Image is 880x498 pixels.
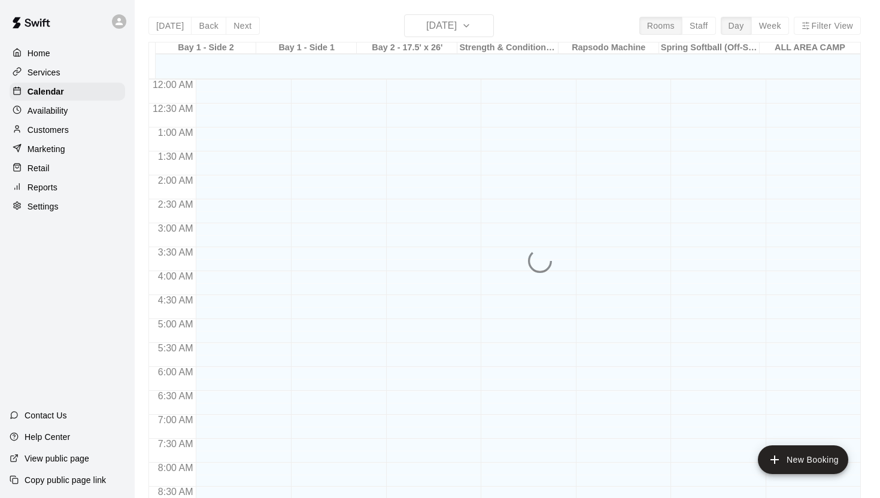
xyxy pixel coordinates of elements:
[155,367,196,377] span: 6:00 AM
[28,201,59,212] p: Settings
[155,463,196,473] span: 8:00 AM
[25,431,70,443] p: Help Center
[155,391,196,401] span: 6:30 AM
[10,63,125,81] a: Services
[28,105,68,117] p: Availability
[457,42,558,54] div: Strength & Conditioning
[155,439,196,449] span: 7:30 AM
[155,223,196,233] span: 3:00 AM
[155,127,196,138] span: 1:00 AM
[25,409,67,421] p: Contact Us
[28,86,64,98] p: Calendar
[155,247,196,257] span: 3:30 AM
[150,80,196,90] span: 12:00 AM
[155,199,196,209] span: 2:30 AM
[10,159,125,177] a: Retail
[150,104,196,114] span: 12:30 AM
[760,42,860,54] div: ALL AREA CAMP
[155,319,196,329] span: 5:00 AM
[10,102,125,120] a: Availability
[155,175,196,186] span: 2:00 AM
[559,42,659,54] div: Rapsodo Machine
[10,44,125,62] a: Home
[155,151,196,162] span: 1:30 AM
[155,271,196,281] span: 4:00 AM
[10,198,125,215] a: Settings
[10,140,125,158] a: Marketing
[10,178,125,196] a: Reports
[256,42,357,54] div: Bay 1 - Side 1
[28,66,60,78] p: Services
[155,295,196,305] span: 4:30 AM
[28,47,50,59] p: Home
[357,42,457,54] div: Bay 2 - 17.5' x 26'
[25,453,89,464] p: View public page
[10,121,125,139] a: Customers
[659,42,760,54] div: Spring Softball (Off-Site)
[758,445,848,474] button: add
[155,415,196,425] span: 7:00 AM
[155,343,196,353] span: 5:30 AM
[28,143,65,155] p: Marketing
[156,42,256,54] div: Bay 1 - Side 2
[10,83,125,101] a: Calendar
[28,162,50,174] p: Retail
[155,487,196,497] span: 8:30 AM
[28,181,57,193] p: Reports
[25,474,106,486] p: Copy public page link
[28,124,69,136] p: Customers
